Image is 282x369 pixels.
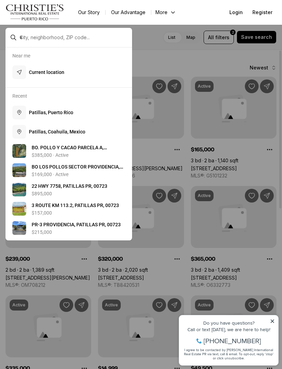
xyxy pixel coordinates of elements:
[10,141,128,161] a: View details: BO. POLLO Y CACAO PARCELA A
[29,69,64,76] p: Current location
[10,180,128,199] a: View details: 22 HWY 7758
[12,93,27,99] p: Recent
[9,42,98,55] span: I agree to be contacted by [PERSON_NAME] International Real Estate PR via text, call & email. To ...
[106,8,151,17] a: Our Advantage
[73,8,105,17] a: Our Story
[151,8,180,17] button: More
[32,203,119,208] span: 3 R O U T E K M 1 1 3 . 2 , P A T I L L A S P R , 0 0 7 2 3
[248,6,276,19] button: Register
[32,164,123,176] span: B O L O S P O L L O S S E C T O R P R O V I D E N C I A , P A T I L L A S P R , 0 0 7 2 3
[10,218,128,238] a: View details: PR-3 PROVIDENCIA
[29,110,73,115] span: P a t i l l a s , P u e r t o R i c o
[32,210,52,216] p: $157,000
[10,199,128,218] a: View details: 3 ROUTE KM 113.2
[10,103,128,122] button: Patillas, Puerto Rico
[7,15,99,20] div: Do you have questions?
[10,161,128,180] a: View details: BO LOS POLLOS SECTOR PROVIDENCIA
[10,63,128,82] button: Current location
[229,10,243,15] span: Login
[252,10,272,15] span: Register
[32,152,68,158] p: $385,000 · Active
[10,122,128,141] button: Patillas, Coahuila, Mexico
[7,22,99,27] div: Call or text [DATE], we are here to help!
[225,6,247,19] button: Login
[32,229,52,235] p: $215,000
[12,53,30,58] p: Near me
[32,222,121,227] span: P R - 3 P R O V I D E N C I A , P A T I L L A S P R , 0 0 7 2 3
[28,32,86,39] span: [PHONE_NUMBER]
[32,183,107,189] span: 2 2 H W Y 7 7 5 8 , P A T I L L A S P R , 0 0 7 2 3
[32,191,52,196] p: $895,000
[32,145,107,157] span: B O . P O L L O Y C A C A O P A R C E L A A , P A T I L L A S P R , 0 0 7 2 3
[32,172,68,177] p: $169,000 · Active
[6,4,64,21] img: logo
[29,129,85,134] span: P a t i l l a s , C o a h u i l a , M e x i c o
